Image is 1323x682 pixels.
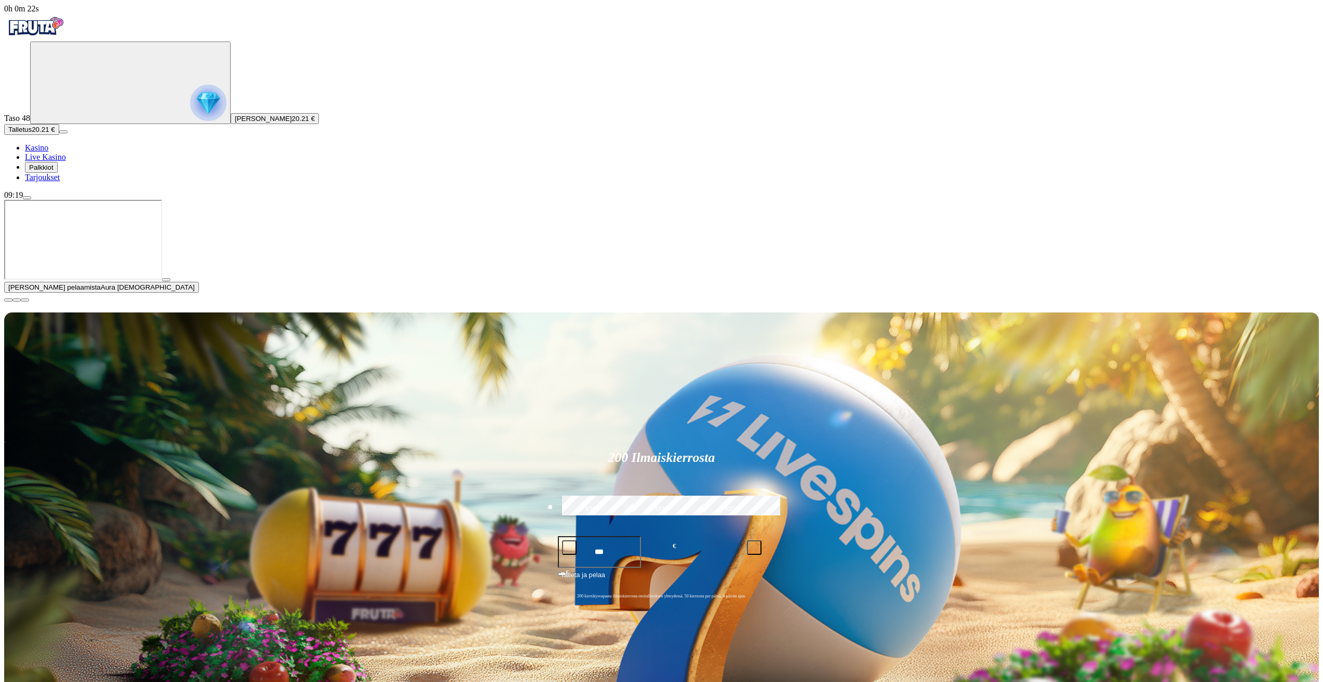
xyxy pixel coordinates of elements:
span: 20.21 € [32,126,55,133]
a: Kasino [25,143,48,152]
button: Talleta ja pelaa [558,569,766,589]
button: fullscreen icon [21,298,29,302]
button: plus icon [747,540,761,555]
span: Aura [DEMOGRAPHIC_DATA] [101,283,195,291]
span: 09:19 [4,190,23,199]
label: €50 [559,494,623,524]
span: € [566,569,569,575]
button: menu [59,130,68,133]
button: play icon [162,278,170,281]
button: menu [23,196,31,199]
span: Taso 48 [4,114,30,122]
span: user session time [4,4,39,13]
button: minus icon [562,540,577,555]
span: 20.21 € [292,115,315,122]
nav: Main menu [4,143,1319,182]
button: Palkkiot [25,162,58,173]
label: €150 [630,494,693,524]
nav: Primary [4,13,1319,182]
span: Talletus [8,126,32,133]
button: reward progress [30,42,231,124]
label: €250 [701,494,764,524]
button: [PERSON_NAME] pelaamistaAura [DEMOGRAPHIC_DATA] [4,282,199,293]
a: Live Kasino [25,153,66,161]
span: [PERSON_NAME] [235,115,292,122]
span: € [673,541,676,551]
a: Tarjoukset [25,173,60,182]
img: Fruta [4,13,66,39]
button: close icon [4,298,12,302]
a: Fruta [4,32,66,41]
span: Talleta ja pelaa [561,570,605,589]
button: [PERSON_NAME]20.21 € [231,113,319,124]
button: chevron-down icon [12,298,21,302]
span: Palkkiot [29,163,54,171]
img: reward progress [190,85,226,121]
button: Talletusplus icon20.21 € [4,124,59,135]
iframe: Aura God [4,200,162,280]
span: [PERSON_NAME] pelaamista [8,283,101,291]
